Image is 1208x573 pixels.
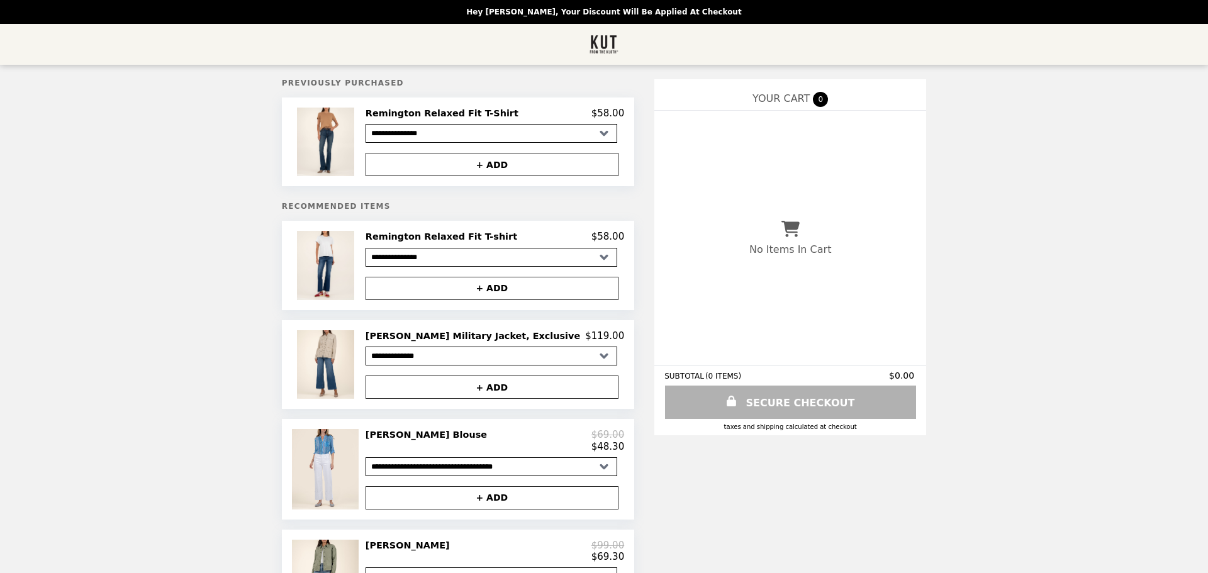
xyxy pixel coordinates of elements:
button: + ADD [366,153,618,176]
h2: [PERSON_NAME] Military Jacket, Exclusive [366,330,585,342]
p: $99.00 [591,540,625,551]
p: Hey [PERSON_NAME], your discount will be applied at checkout [466,8,741,16]
p: $119.00 [585,330,624,342]
span: ( 0 ITEMS ) [705,372,741,381]
button: + ADD [366,277,618,300]
p: $58.00 [591,108,625,119]
p: $69.30 [591,551,625,562]
span: $0.00 [889,370,916,381]
h2: [PERSON_NAME] [366,540,455,551]
select: Select a product variant [366,248,617,267]
img: Margot Military Jacket, Exclusive [297,330,357,399]
button: + ADD [366,486,618,509]
img: Jasmine Chiffon Blouse [292,429,362,509]
h2: [PERSON_NAME] Blouse [366,429,492,440]
img: Remington Relaxed Fit T-shirt [297,231,357,299]
p: $69.00 [591,429,625,440]
h2: Remington Relaxed Fit T-shirt [366,231,522,242]
p: $58.00 [591,231,625,242]
button: + ADD [366,376,618,399]
select: Select a product variant [366,347,617,365]
img: Brand Logo [590,31,619,57]
h2: Remington Relaxed Fit T-Shirt [366,108,523,119]
h5: Recommended Items [282,202,634,211]
p: No Items In Cart [749,243,831,255]
div: Taxes and Shipping calculated at checkout [664,423,916,430]
span: YOUR CART [752,92,810,104]
h5: Previously Purchased [282,79,634,87]
span: 0 [813,92,828,107]
img: Remington Relaxed Fit T-Shirt [297,108,357,176]
select: Select a product variant [366,124,617,143]
p: $48.30 [591,441,625,452]
select: Select a product variant [366,457,617,476]
span: SUBTOTAL [664,372,705,381]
